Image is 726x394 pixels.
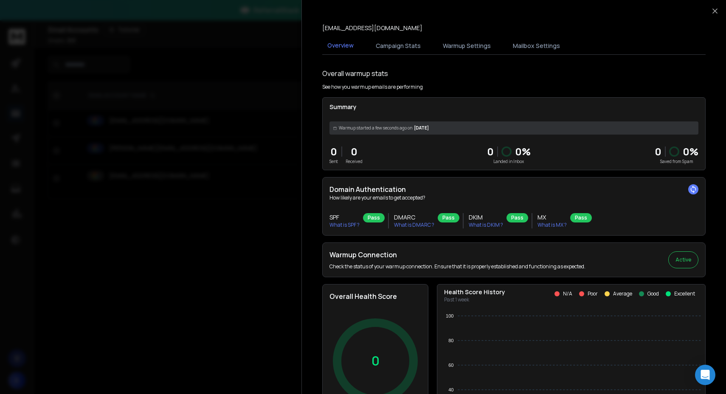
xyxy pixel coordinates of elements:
div: [DATE] [329,121,698,135]
strong: 0 [655,144,661,158]
h2: Domain Authentication [329,184,698,194]
p: 0 [487,145,494,158]
button: Warmup Settings [438,37,496,55]
p: What is DKIM ? [469,222,503,228]
p: 0 % [683,145,698,158]
p: Saved from Spam [655,158,698,165]
p: Received [346,158,363,165]
p: Check the status of your warmup connection. Ensure that it is properly established and functionin... [329,263,585,270]
p: 0 [371,353,380,369]
p: Sent [329,158,338,165]
p: How likely are your emails to get accepted? [329,194,698,201]
h3: DKIM [469,213,503,222]
p: Excellent [674,290,695,297]
h1: Overall warmup stats [322,68,388,79]
p: Average [613,290,632,297]
tspan: 80 [448,338,453,343]
p: [EMAIL_ADDRESS][DOMAIN_NAME] [322,24,422,32]
p: 0 [346,145,363,158]
p: Past 1 week [444,296,505,303]
p: Landed in Inbox [487,158,531,165]
span: Warmup started a few seconds ago on [339,125,412,131]
p: Summary [329,103,698,111]
tspan: 40 [448,387,453,392]
h3: MX [537,213,567,222]
button: Campaign Stats [371,37,426,55]
button: Active [668,251,698,268]
h2: Warmup Connection [329,250,585,260]
p: See how you warmup emails are performing [322,84,423,90]
p: Poor [588,290,598,297]
p: Good [647,290,659,297]
div: Pass [363,213,385,222]
h3: SPF [329,213,360,222]
p: 0 [329,145,338,158]
p: N/A [563,290,572,297]
p: Health Score History [444,288,505,296]
h2: Overall Health Score [329,291,421,301]
p: What is SPF ? [329,222,360,228]
div: Open Intercom Messenger [695,365,715,385]
p: 0 % [515,145,531,158]
div: Pass [438,213,459,222]
tspan: 60 [448,363,453,368]
h3: DMARC [394,213,434,222]
div: Pass [570,213,592,222]
button: Mailbox Settings [508,37,565,55]
tspan: 100 [446,313,453,318]
p: What is DMARC ? [394,222,434,228]
button: Overview [322,36,359,56]
p: What is MX ? [537,222,567,228]
div: Pass [507,213,528,222]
